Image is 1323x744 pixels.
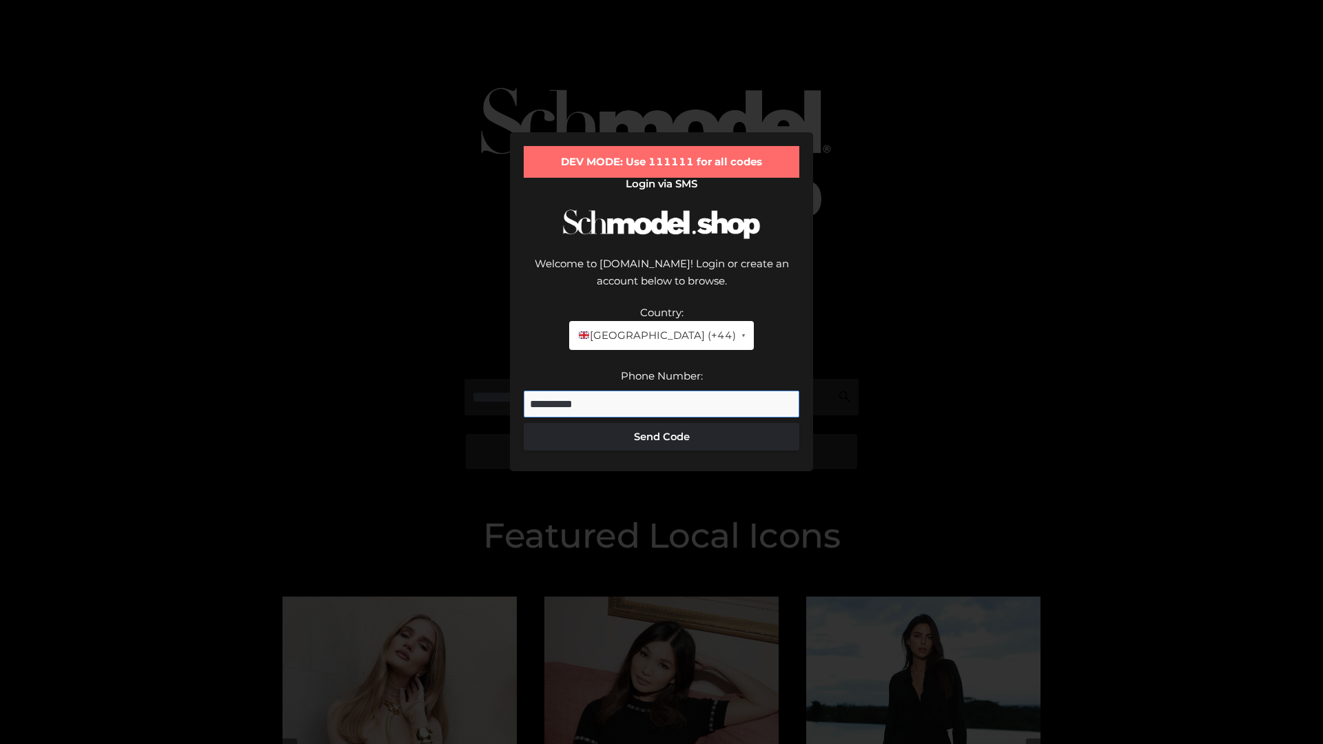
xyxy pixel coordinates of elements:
[579,330,589,340] img: 🇬🇧
[524,255,799,304] div: Welcome to [DOMAIN_NAME]! Login or create an account below to browse.
[558,197,765,251] img: Schmodel Logo
[577,327,735,344] span: [GEOGRAPHIC_DATA] (+44)
[524,146,799,178] div: DEV MODE: Use 111111 for all codes
[524,178,799,190] h2: Login via SMS
[621,369,703,382] label: Phone Number:
[524,423,799,451] button: Send Code
[640,306,684,319] label: Country:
